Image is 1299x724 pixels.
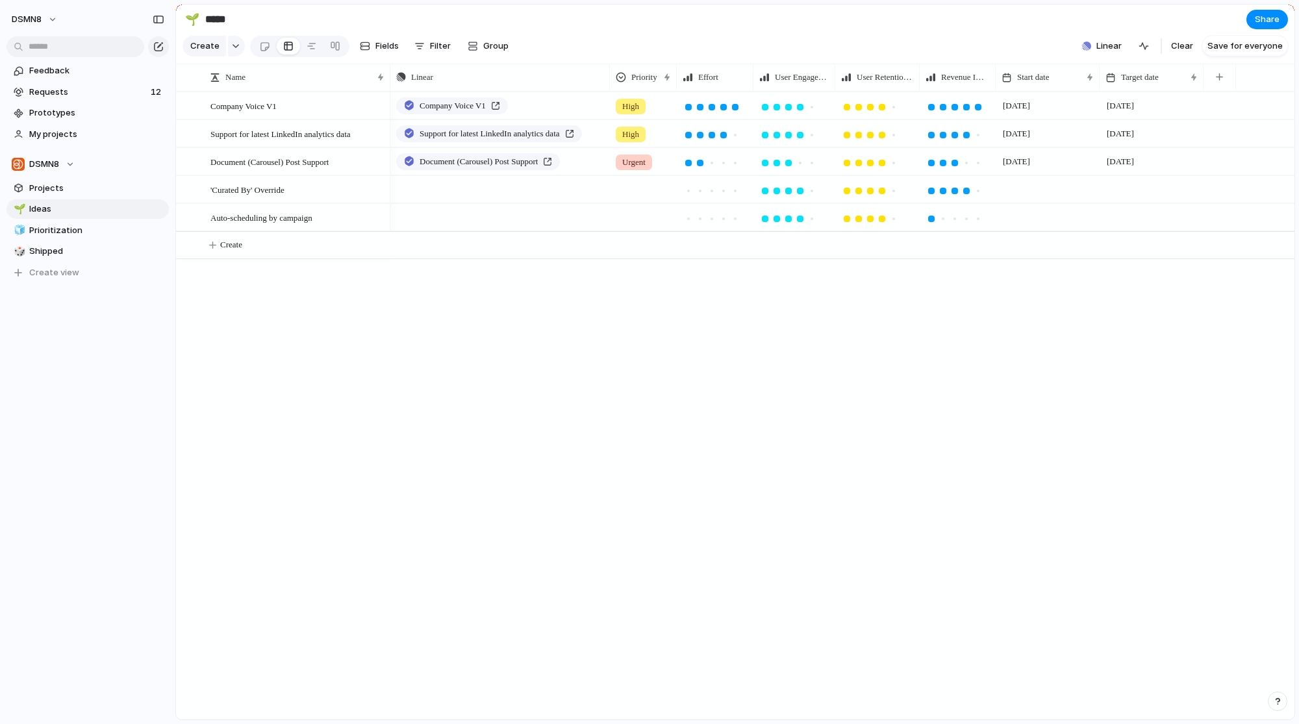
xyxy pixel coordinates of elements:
a: Feedback [6,61,169,81]
span: Name [225,71,246,84]
span: Target date [1121,71,1159,84]
span: My projects [29,128,164,141]
span: Priority [631,71,657,84]
span: Clear [1171,40,1193,53]
span: Support for latest LinkedIn analytics data [420,127,560,140]
span: Prototypes [29,106,164,119]
span: 12 [151,86,164,99]
span: User Engagement Impact [775,71,829,84]
span: High [622,100,639,113]
span: Company Voice V1 [420,99,486,112]
span: Linear [411,71,433,84]
span: [DATE] [1000,154,1033,169]
span: Fields [375,40,399,53]
span: [DATE] [1104,98,1137,114]
a: 🌱Ideas [6,199,169,219]
a: Projects [6,179,169,198]
a: 🧊Prioritization [6,221,169,240]
span: [DATE] [1000,98,1033,114]
button: DSMN8 [6,155,169,174]
button: Filter [409,36,456,56]
span: [DATE] [1000,126,1033,142]
button: Group [461,36,515,56]
a: Document (Carousel) Post Support [396,153,560,170]
button: Fields [355,36,404,56]
span: User Retention Impact [857,71,913,84]
button: Create view [6,263,169,282]
span: [DATE] [1104,126,1137,142]
span: Feedback [29,64,164,77]
button: Create [183,36,226,56]
span: Projects [29,182,164,195]
span: Company Voice V1 [210,98,277,113]
span: Shipped [29,245,164,258]
div: 🧊 [14,223,23,238]
button: 🎲 [12,245,25,258]
span: Start date [1017,71,1049,84]
button: Share [1246,10,1288,29]
span: DSMN8 [12,13,42,26]
span: DSMN8 [29,158,59,171]
span: Requests [29,86,147,99]
button: 🌱 [182,9,203,30]
span: High [622,128,639,141]
span: Document (Carousel) Post Support [420,155,538,168]
div: 🌱 [14,202,23,217]
span: Ideas [29,203,164,216]
button: DSMN8 [6,9,64,30]
span: Linear [1096,40,1122,53]
a: Prototypes [6,103,169,123]
button: Clear [1166,36,1198,56]
span: Group [483,40,509,53]
a: Requests12 [6,82,169,102]
a: Support for latest LinkedIn analytics data [396,125,582,142]
button: 🧊 [12,224,25,237]
button: 🌱 [12,203,25,216]
span: [DATE] [1104,154,1137,169]
span: Urgent [622,156,646,169]
span: 'Curated By' Override [210,182,284,197]
div: 🌱 [185,10,199,28]
div: 🎲 [14,244,23,259]
a: Company Voice V1 [396,97,508,114]
span: Save for everyone [1207,40,1283,53]
button: Save for everyone [1202,36,1288,56]
span: Document (Carousel) Post Support [210,154,329,169]
span: Create view [29,266,79,279]
span: Filter [430,40,451,53]
span: Effort [698,71,718,84]
span: Create [190,40,220,53]
span: Prioritization [29,224,164,237]
a: 🎲Shipped [6,242,169,261]
span: Auto-scheduling by campaign [210,210,312,225]
span: Create [220,238,242,251]
span: Revenue Impact [941,71,989,84]
button: Linear [1077,36,1127,56]
span: Support for latest LinkedIn analytics data [210,126,351,141]
span: Share [1255,13,1280,26]
a: My projects [6,125,169,144]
